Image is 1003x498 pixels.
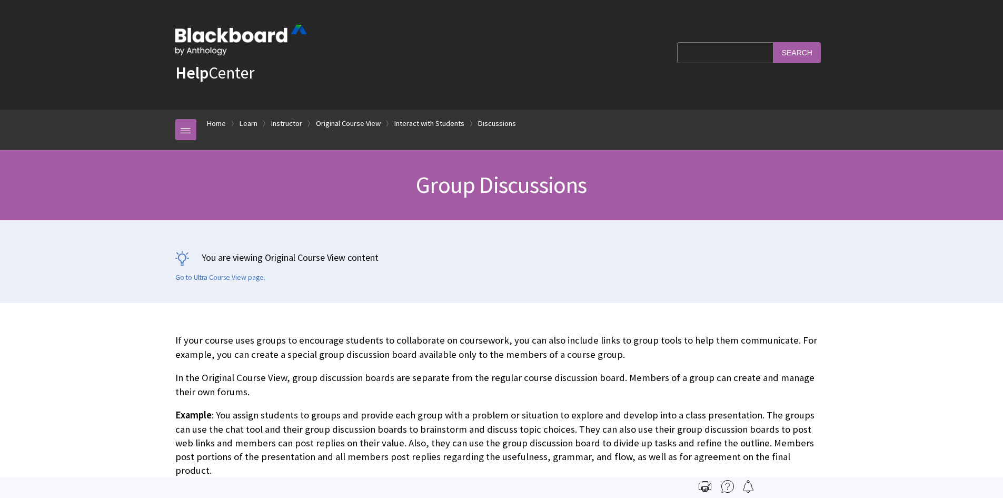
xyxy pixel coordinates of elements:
a: Discussions [478,117,516,130]
a: Interact with Students [394,117,464,130]
span: Group Discussions [416,170,587,199]
img: Print [699,480,711,493]
p: : You assign students to groups and provide each group with a problem or situation to explore and... [175,408,828,477]
img: Follow this page [742,480,754,493]
a: Go to Ultra Course View page. [175,273,265,282]
p: You are viewing Original Course View content [175,251,828,264]
a: Learn [240,117,257,130]
span: Example [175,409,212,421]
a: Home [207,117,226,130]
a: Original Course View [316,117,381,130]
a: HelpCenter [175,62,254,83]
p: If your course uses groups to encourage students to collaborate on coursework, you can also inclu... [175,334,828,361]
input: Search [773,42,821,63]
img: Blackboard by Anthology [175,25,307,55]
a: Instructor [271,117,302,130]
p: In the Original Course View, group discussion boards are separate from the regular course discuss... [175,371,828,398]
img: More help [721,480,734,493]
strong: Help [175,62,208,83]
